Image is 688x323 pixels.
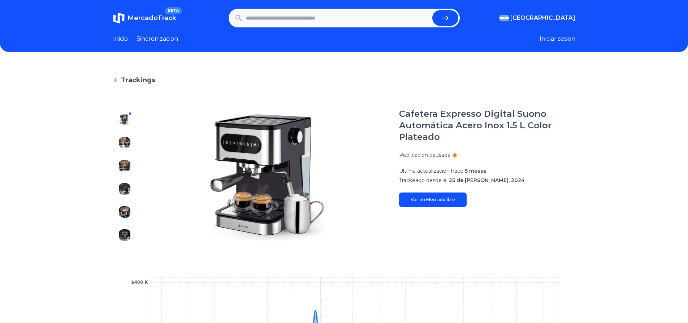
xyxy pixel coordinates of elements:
[151,108,385,247] img: Cafetera Expresso Digital Suono Automática Acero Inox 1.5 L Color Plateado
[399,177,447,183] span: Trackeado desde el
[131,280,148,285] tspan: $400 K
[113,35,128,43] a: Inicio
[119,160,130,172] img: Cafetera Expresso Digital Suono Automática Acero Inox 1.5 L Color Plateado
[399,151,450,159] p: Publicacion pausada
[119,137,130,149] img: Cafetera Expresso Digital Suono Automática Acero Inox 1.5 L Color Plateado
[510,14,575,22] span: [GEOGRAPHIC_DATA]
[399,168,463,174] span: Ultima actualizacion hace
[465,168,486,174] span: 5 meses
[540,35,575,43] button: Iniciar sesion
[127,14,176,22] span: MercadoTrack
[121,75,155,85] span: Trackings
[113,12,176,24] a: MercadoTrackBETA
[113,75,575,85] a: Trackings
[399,108,575,143] h1: Cafetera Expresso Digital Suono Automática Acero Inox 1.5 L Color Plateado
[119,183,130,195] img: Cafetera Expresso Digital Suono Automática Acero Inox 1.5 L Color Plateado
[113,12,125,24] img: MercadoTrack
[499,15,509,21] img: Argentina
[119,206,130,218] img: Cafetera Expresso Digital Suono Automática Acero Inox 1.5 L Color Plateado
[137,35,178,43] a: Sincronizacion
[499,14,575,22] button: [GEOGRAPHIC_DATA]
[119,229,130,241] img: Cafetera Expresso Digital Suono Automática Acero Inox 1.5 L Color Plateado
[119,114,130,125] img: Cafetera Expresso Digital Suono Automática Acero Inox 1.5 L Color Plateado
[399,193,467,207] a: Ver en Mercadolibre
[449,177,525,183] span: 25 de [PERSON_NAME], 2024
[165,7,182,14] span: BETA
